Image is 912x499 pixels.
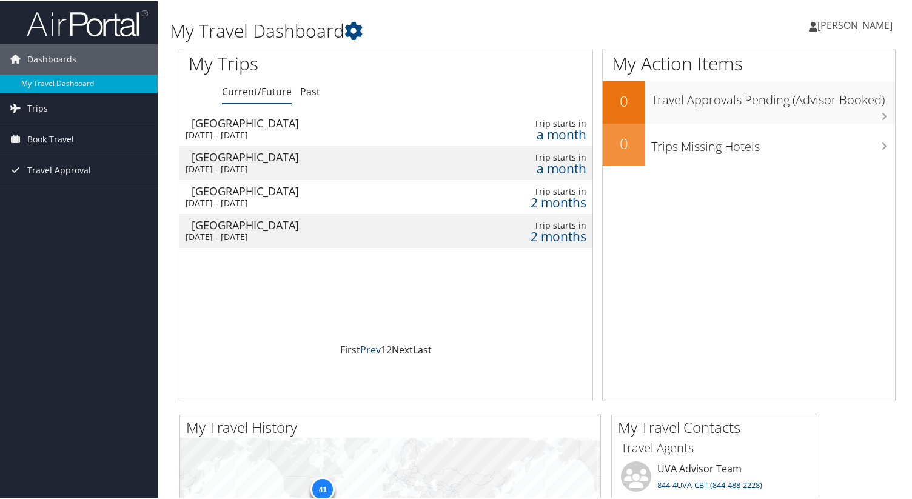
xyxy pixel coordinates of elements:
h3: Travel Agents [621,438,808,455]
h2: My Travel History [186,416,600,437]
span: Travel Approval [27,154,91,184]
span: Dashboards [27,43,76,73]
div: [DATE] - [DATE] [186,162,446,173]
div: [GEOGRAPHIC_DATA] [192,184,452,195]
div: a month [495,162,586,173]
h2: My Travel Contacts [618,416,817,437]
span: [PERSON_NAME] [817,18,893,31]
h3: Travel Approvals Pending (Advisor Booked) [651,84,895,107]
div: [GEOGRAPHIC_DATA] [192,116,452,127]
div: [DATE] - [DATE] [186,129,446,139]
a: Past [300,84,320,97]
div: [GEOGRAPHIC_DATA] [192,218,452,229]
span: Trips [27,92,48,122]
h1: My Travel Dashboard [170,17,660,42]
h2: 0 [603,132,645,153]
div: [DATE] - [DATE] [186,196,446,207]
h3: Trips Missing Hotels [651,131,895,154]
div: [DATE] - [DATE] [186,230,446,241]
a: 2 [386,342,392,355]
img: airportal-logo.png [27,8,148,36]
a: Prev [360,342,381,355]
div: 2 months [495,230,586,241]
a: Next [392,342,413,355]
h1: My Trips [189,50,411,75]
a: 1 [381,342,386,355]
div: Trip starts in [495,151,586,162]
h1: My Action Items [603,50,895,75]
div: Trip starts in [495,219,586,230]
div: Trip starts in [495,185,586,196]
div: [GEOGRAPHIC_DATA] [192,150,452,161]
a: 844-4UVA-CBT (844-488-2228) [657,478,762,489]
a: 0Trips Missing Hotels [603,122,895,165]
a: [PERSON_NAME] [809,6,905,42]
span: Book Travel [27,123,74,153]
a: 0Travel Approvals Pending (Advisor Booked) [603,80,895,122]
a: Current/Future [222,84,292,97]
a: First [340,342,360,355]
div: 2 months [495,196,586,207]
div: a month [495,128,586,139]
a: Last [413,342,432,355]
div: Trip starts in [495,117,586,128]
h2: 0 [603,90,645,110]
